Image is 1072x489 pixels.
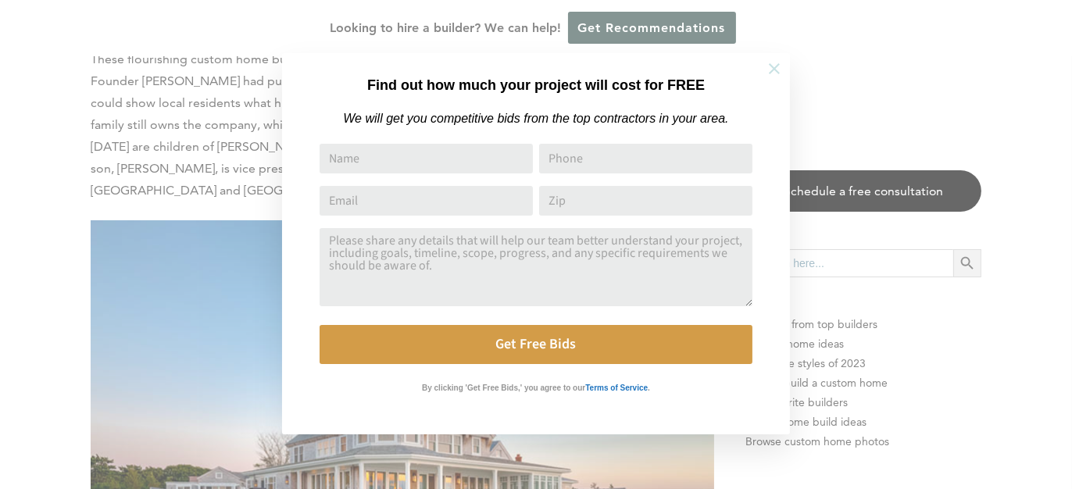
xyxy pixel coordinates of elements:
button: Get Free Bids [320,325,752,364]
button: Close [747,41,802,96]
input: Phone [539,144,752,173]
strong: Terms of Service [585,384,648,392]
input: Email Address [320,186,533,216]
strong: Find out how much your project will cost for FREE [367,77,705,93]
textarea: Comment or Message [320,228,752,306]
strong: By clicking 'Get Free Bids,' you agree to our [422,384,585,392]
em: We will get you competitive bids from the top contractors in your area. [343,112,728,125]
input: Name [320,144,533,173]
a: Terms of Service [585,380,648,393]
strong: . [648,384,650,392]
input: Zip [539,186,752,216]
